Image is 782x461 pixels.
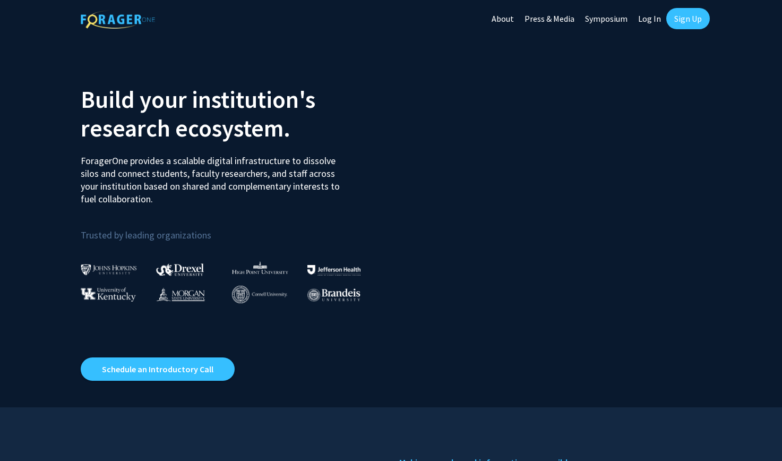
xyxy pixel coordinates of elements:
[232,261,288,274] img: High Point University
[81,147,347,206] p: ForagerOne provides a scalable digital infrastructure to dissolve silos and connect students, fac...
[81,287,136,302] img: University of Kentucky
[666,8,710,29] a: Sign Up
[156,287,205,301] img: Morgan State University
[307,288,360,302] img: Brandeis University
[307,265,360,275] img: Thomas Jefferson University
[81,10,155,29] img: ForagerOne Logo
[156,263,204,276] img: Drexel University
[81,264,137,275] img: Johns Hopkins University
[232,286,287,303] img: Cornell University
[81,85,383,142] h2: Build your institution's research ecosystem.
[81,357,235,381] a: Opens in a new tab
[81,214,383,243] p: Trusted by leading organizations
